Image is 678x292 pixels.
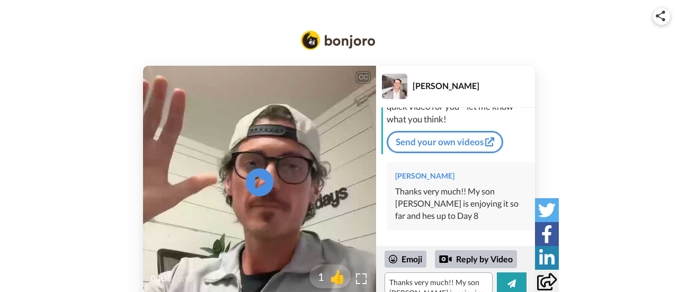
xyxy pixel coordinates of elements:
div: [PERSON_NAME] [395,171,527,181]
span: 0:16 [177,272,195,285]
span: 1 [309,269,324,284]
img: Bonjoro Logo [301,31,375,50]
img: ic_share.svg [656,11,665,21]
div: Emoji [385,251,426,268]
span: 0:16 [150,272,169,285]
div: Reply by Video [439,253,452,266]
div: Thanks very much!! My son [PERSON_NAME] is enjoying it so far and hes up to Day 8 [395,185,527,222]
div: CC [356,72,370,83]
div: [PERSON_NAME] [413,81,534,91]
span: 👍 [324,268,351,285]
span: / [171,272,175,285]
a: Send your own videos [387,131,503,153]
img: Profile Image [382,74,407,99]
div: Reply by Video [435,250,517,268]
button: 1👍 [309,264,351,288]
